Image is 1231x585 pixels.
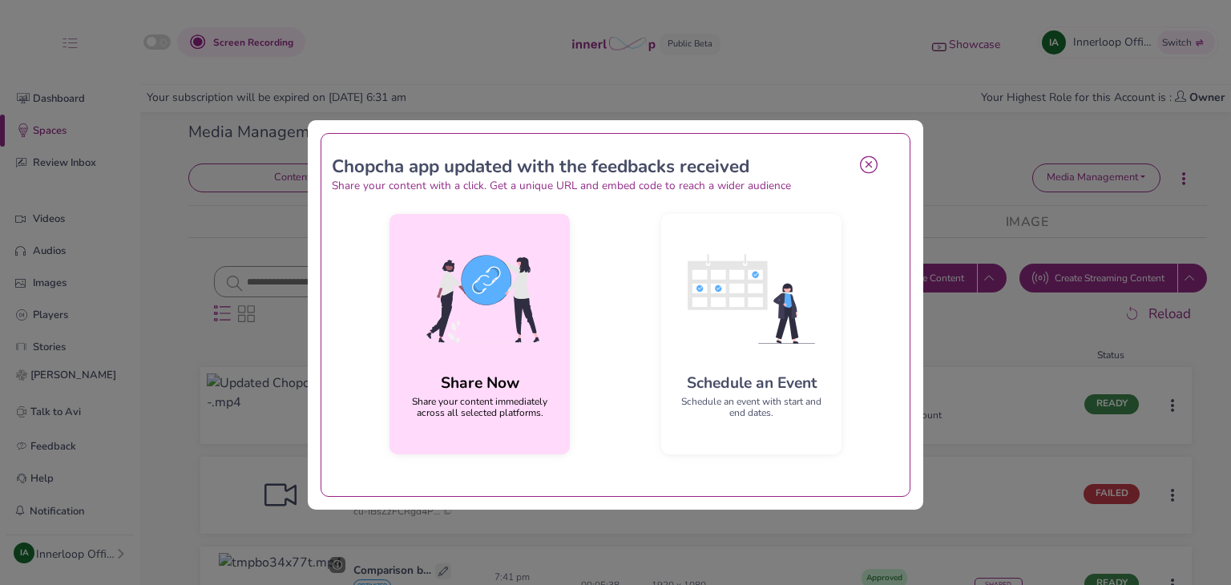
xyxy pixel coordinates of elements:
p: Share your content immediately across all selected platforms. [402,396,557,418]
h2: Chopcha app updated with the feedbacks received [332,156,848,178]
p: Share your content with a click. Get a unique URL and embed code to reach a wider audience [332,178,848,195]
h3: Schedule an Event [687,374,817,393]
p: Schedule an event with start and end dates. [674,396,829,418]
img: Select card [674,227,829,371]
img: Select card [402,227,557,371]
h3: Share Now [441,374,519,393]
